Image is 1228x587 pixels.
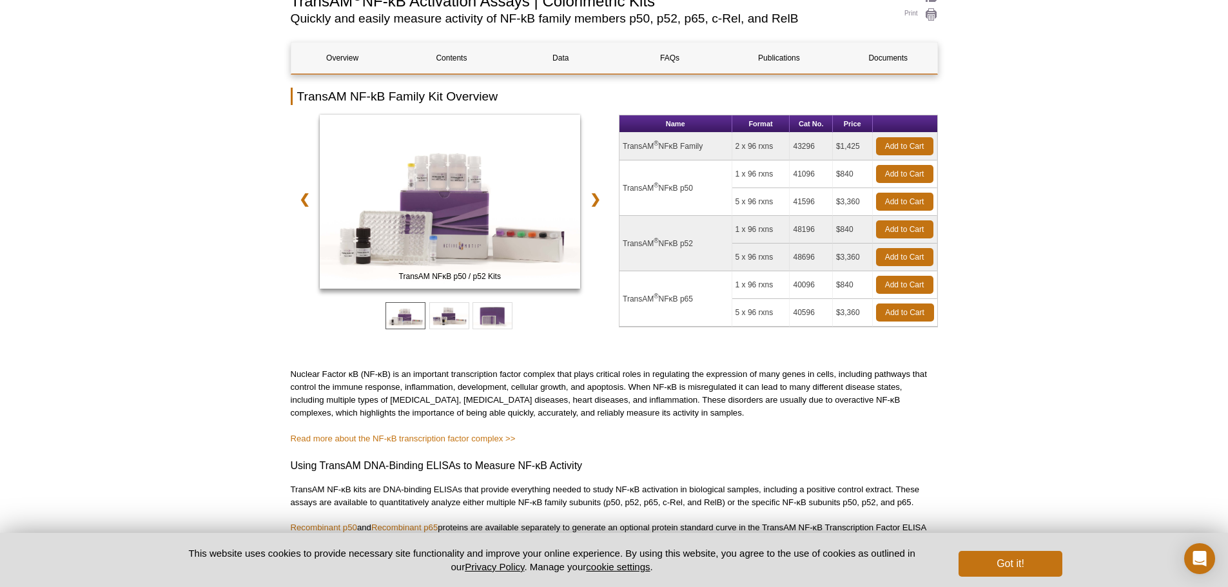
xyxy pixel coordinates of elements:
a: Data [509,43,612,73]
a: Publications [728,43,830,73]
td: 5 x 96 rxns [732,244,790,271]
a: Documents [837,43,939,73]
span: TransAM NFκB p50 / p52 Kits [322,270,578,283]
p: This website uses cookies to provide necessary site functionality and improve your online experie... [166,546,938,573]
p: and proteins are available separately to generate an optional protein standard curve in the Trans... [291,521,938,547]
a: FAQs [618,43,721,73]
sup: ® [654,293,658,300]
td: $3,360 [833,299,873,327]
a: Add to Cart [876,165,933,183]
th: Price [833,115,873,133]
button: cookie settings [586,561,650,572]
td: 40596 [790,299,832,327]
td: 48696 [790,244,832,271]
a: ❮ [291,184,318,214]
a: Add to Cart [876,248,933,266]
a: Add to Cart [876,220,933,238]
td: 2 x 96 rxns [732,133,790,160]
sup: ® [654,140,658,147]
a: Contents [400,43,503,73]
a: TransAM NFκB p50 / p52 Kits [320,115,581,293]
a: Print [890,8,938,22]
th: Format [732,115,790,133]
td: 1 x 96 rxns [732,271,790,299]
td: 5 x 96 rxns [732,299,790,327]
td: TransAM NFκB p50 [619,160,732,216]
div: Open Intercom Messenger [1184,543,1215,574]
td: $840 [833,216,873,244]
a: Overview [291,43,394,73]
h3: Using TransAM DNA-Binding ELISAs to Measure NF-κB Activity [291,458,938,474]
th: Cat No. [790,115,832,133]
h2: Quickly and easily measure activity of NF-kB family members p50, p52, p65, c-Rel, and RelB [291,13,877,24]
sup: ® [654,182,658,189]
button: Got it! [959,551,1062,577]
a: Add to Cart [876,276,933,294]
td: $840 [833,160,873,188]
h2: TransAM NF-kB Family Kit Overview [291,88,938,105]
a: Recombinant p50 [291,523,357,532]
td: $3,360 [833,188,873,216]
td: 5 x 96 rxns [732,188,790,216]
td: 1 x 96 rxns [732,216,790,244]
td: 43296 [790,133,832,160]
td: TransAM NFκB Family [619,133,732,160]
td: 41596 [790,188,832,216]
td: $1,425 [833,133,873,160]
p: TransAM NF-κB kits are DNA-binding ELISAs that provide everything needed to study NF-κB activatio... [291,483,938,509]
td: TransAM NFκB p65 [619,271,732,327]
td: 1 x 96 rxns [732,160,790,188]
td: 41096 [790,160,832,188]
a: Add to Cart [876,193,933,211]
p: Nuclear Factor κB (NF-κB) is an important transcription factor complex that plays critical roles ... [291,368,938,419]
a: Recombinant p65 [371,523,438,532]
a: ❯ [581,184,609,214]
td: 48196 [790,216,832,244]
a: Add to Cart [876,137,933,155]
sup: ® [654,237,658,244]
a: Read more about the NF-κB transcription factor complex >> [291,434,516,443]
a: Privacy Policy [465,561,524,572]
img: TransAM NFκB p50 / p52 Kits [320,115,581,289]
td: TransAM NFκB p52 [619,216,732,271]
a: Add to Cart [876,303,934,322]
td: $3,360 [833,244,873,271]
td: 40096 [790,271,832,299]
td: $840 [833,271,873,299]
th: Name [619,115,732,133]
